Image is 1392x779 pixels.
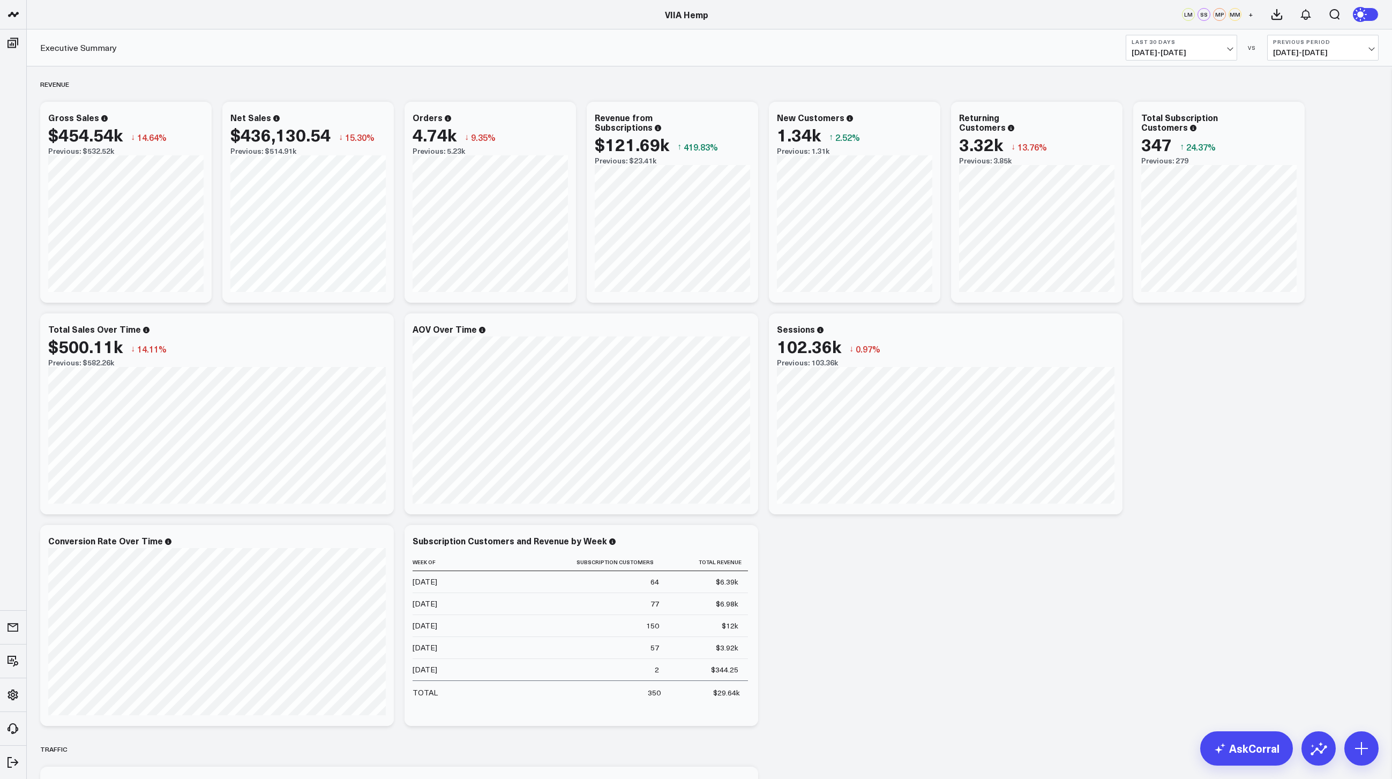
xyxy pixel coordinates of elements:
[40,42,117,54] a: Executive Summary
[1141,134,1172,154] div: 347
[339,130,343,144] span: ↓
[1011,140,1015,154] span: ↓
[777,111,844,123] div: New Customers
[137,131,167,143] span: 14.64%
[1229,8,1241,21] div: MM
[829,130,833,144] span: ↑
[48,111,99,123] div: Gross Sales
[1017,141,1047,153] span: 13.76%
[646,620,659,631] div: 150
[648,687,661,698] div: 350
[1198,8,1210,21] div: SS
[1186,141,1216,153] span: 24.37%
[713,687,740,698] div: $29.64k
[665,9,708,20] a: VIIA Hemp
[413,535,607,546] div: Subscription Customers and Revenue by Week
[1182,8,1195,21] div: LM
[650,576,659,587] div: 64
[48,358,386,367] div: Previous: $582.26k
[1273,39,1373,45] b: Previous Period
[777,323,815,335] div: Sessions
[413,111,443,123] div: Orders
[716,576,738,587] div: $6.39k
[413,323,477,335] div: AOV Over Time
[716,642,738,653] div: $3.92k
[520,553,669,571] th: Subscription Customers
[1132,48,1231,57] span: [DATE] - [DATE]
[777,358,1114,367] div: Previous: 103.36k
[1132,39,1231,45] b: Last 30 Days
[413,147,568,155] div: Previous: 5.23k
[40,737,68,761] div: Traffic
[413,687,438,698] div: TOTAL
[137,343,167,355] span: 14.11%
[48,323,141,335] div: Total Sales Over Time
[1126,35,1237,61] button: Last 30 Days[DATE]-[DATE]
[716,598,738,609] div: $6.98k
[413,642,437,653] div: [DATE]
[777,125,821,144] div: 1.34k
[677,140,682,154] span: ↑
[413,598,437,609] div: [DATE]
[413,553,520,571] th: Week Of
[230,125,331,144] div: $436,130.54
[345,131,375,143] span: 15.30%
[1141,156,1297,165] div: Previous: 279
[835,131,860,143] span: 2.52%
[465,130,469,144] span: ↓
[1141,111,1218,133] div: Total Subscription Customers
[856,343,880,355] span: 0.97%
[595,111,653,133] div: Revenue from Subscriptions
[1244,8,1257,21] button: +
[959,156,1114,165] div: Previous: 3.85k
[1273,48,1373,57] span: [DATE] - [DATE]
[777,147,932,155] div: Previous: 1.31k
[48,535,163,546] div: Conversion Rate Over Time
[777,336,841,356] div: 102.36k
[48,147,204,155] div: Previous: $532.52k
[131,130,135,144] span: ↓
[230,147,386,155] div: Previous: $514.91k
[711,664,738,675] div: $344.25
[650,642,659,653] div: 57
[669,553,748,571] th: Total Revenue
[48,336,123,356] div: $500.11k
[650,598,659,609] div: 77
[959,111,1006,133] div: Returning Customers
[595,134,669,154] div: $121.69k
[595,156,750,165] div: Previous: $23.41k
[413,125,456,144] div: 4.74k
[1267,35,1379,61] button: Previous Period[DATE]-[DATE]
[413,620,437,631] div: [DATE]
[40,72,69,96] div: Revenue
[684,141,718,153] span: 419.83%
[1180,140,1184,154] span: ↑
[230,111,271,123] div: Net Sales
[131,342,135,356] span: ↓
[1248,11,1253,18] span: +
[1213,8,1226,21] div: MP
[1200,731,1293,766] a: AskCorral
[959,134,1003,154] div: 3.32k
[471,131,496,143] span: 9.35%
[1243,44,1262,51] div: VS
[413,576,437,587] div: [DATE]
[413,664,437,675] div: [DATE]
[48,125,123,144] div: $454.54k
[849,342,854,356] span: ↓
[722,620,738,631] div: $12k
[655,664,659,675] div: 2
